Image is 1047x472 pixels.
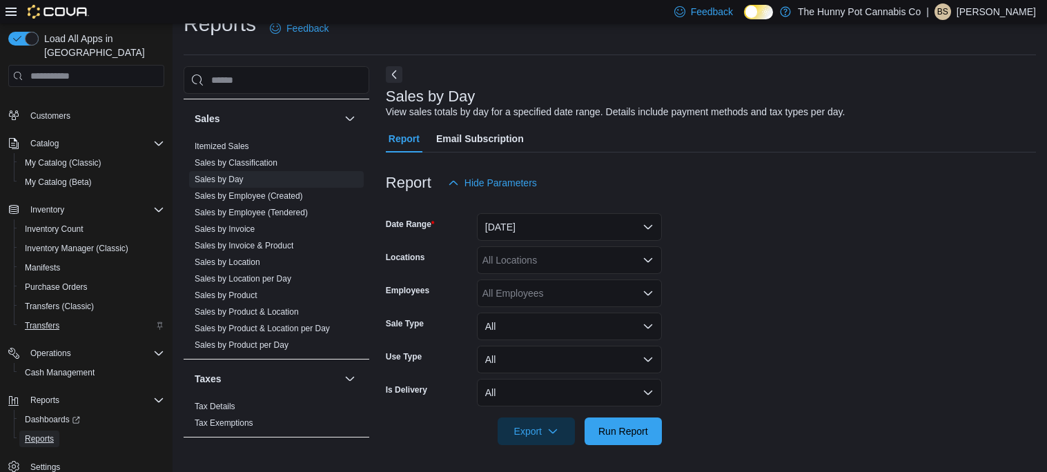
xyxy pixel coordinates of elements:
a: Sales by Employee (Tendered) [195,208,308,217]
span: Cash Management [19,364,164,381]
span: Sales by Location [195,257,260,268]
span: Operations [30,348,71,359]
a: Sales by Product & Location [195,307,299,317]
label: Employees [386,285,429,296]
h3: Sales by Day [386,88,476,105]
button: Catalog [25,135,64,152]
p: The Hunny Pot Cannabis Co [798,3,921,20]
span: Run Report [598,424,648,438]
span: Report [389,125,420,153]
h3: Report [386,175,431,191]
button: Inventory Count [14,219,170,239]
button: [DATE] [477,213,662,241]
span: Inventory Count [19,221,164,237]
button: Reports [3,391,170,410]
button: Cash Management [14,363,170,382]
button: Run Report [585,417,662,445]
span: Transfers [19,317,164,334]
h1: Reports [184,10,256,38]
button: Transfers (Classic) [14,297,170,316]
a: Cash Management [19,364,100,381]
span: Export [506,417,567,445]
p: [PERSON_NAME] [957,3,1036,20]
a: Sales by Day [195,175,244,184]
span: Sales by Product & Location [195,306,299,317]
a: Sales by Invoice [195,224,255,234]
p: | [926,3,929,20]
span: Catalog [30,138,59,149]
a: Itemized Sales [195,141,249,151]
span: Itemized Sales [195,141,249,152]
a: Inventory Count [19,221,89,237]
h3: Taxes [195,372,222,386]
span: Sales by Day [195,174,244,185]
a: Sales by Classification [195,158,277,168]
button: Purchase Orders [14,277,170,297]
button: Reports [25,392,65,409]
div: Taxes [184,398,369,437]
span: Manifests [25,262,60,273]
div: Brandon Saltzman [935,3,951,20]
button: Open list of options [643,255,654,266]
button: Operations [25,345,77,362]
span: My Catalog (Classic) [19,155,164,171]
span: Dashboards [19,411,164,428]
span: Dark Mode [744,19,745,20]
a: Sales by Product per Day [195,340,288,350]
span: Inventory Manager (Classic) [25,243,128,254]
a: Sales by Invoice & Product [195,241,293,250]
span: Hide Parameters [464,176,537,190]
a: Purchase Orders [19,279,93,295]
label: Sale Type [386,318,424,329]
button: All [477,313,662,340]
span: Customers [30,110,70,121]
span: Sales by Product [195,290,257,301]
label: Is Delivery [386,384,427,395]
button: Inventory [25,201,70,218]
span: My Catalog (Beta) [19,174,164,190]
label: Use Type [386,351,422,362]
span: Reports [19,431,164,447]
span: Transfers (Classic) [25,301,94,312]
span: Catalog [25,135,164,152]
a: Manifests [19,259,66,276]
button: Inventory Manager (Classic) [14,239,170,258]
span: Tax Exemptions [195,417,253,429]
a: Customers [25,108,76,124]
button: Reports [14,429,170,449]
button: All [477,346,662,373]
button: Hide Parameters [442,169,542,197]
a: Sales by Product [195,291,257,300]
a: Inventory Manager (Classic) [19,240,134,257]
a: Sales by Product & Location per Day [195,324,330,333]
a: My Catalog (Classic) [19,155,107,171]
button: Taxes [342,371,358,387]
button: Sales [195,112,339,126]
a: My Catalog (Beta) [19,174,97,190]
input: Dark Mode [744,5,773,19]
span: Reports [25,392,164,409]
span: Manifests [19,259,164,276]
span: Tax Details [195,401,235,412]
button: Inventory [3,200,170,219]
span: Sales by Employee (Created) [195,190,303,201]
span: Sales by Product & Location per Day [195,323,330,334]
span: Reports [30,395,59,406]
a: Transfers [19,317,65,334]
button: Export [498,417,575,445]
button: Open list of options [643,288,654,299]
span: Inventory [25,201,164,218]
img: Cova [28,5,89,19]
button: All [477,379,662,406]
span: Feedback [691,5,733,19]
span: Sales by Invoice & Product [195,240,293,251]
button: My Catalog (Beta) [14,173,170,192]
button: Operations [3,344,170,363]
span: Sales by Location per Day [195,273,291,284]
span: My Catalog (Classic) [25,157,101,168]
span: Sales by Classification [195,157,277,168]
button: Taxes [195,372,339,386]
span: Operations [25,345,164,362]
a: Tax Details [195,402,235,411]
span: Transfers (Classic) [19,298,164,315]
